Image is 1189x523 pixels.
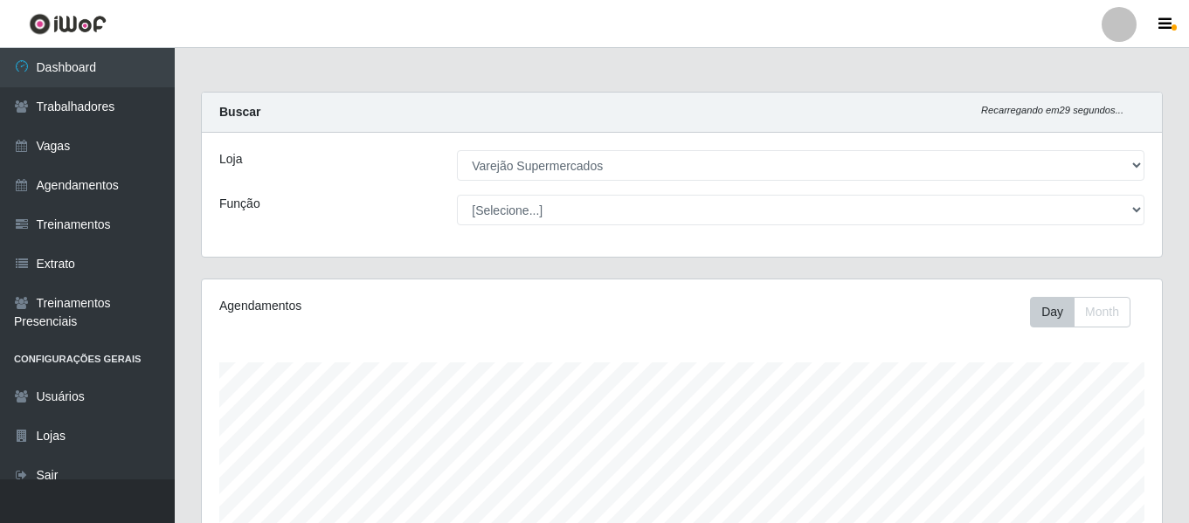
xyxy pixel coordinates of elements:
[1030,297,1075,327] button: Day
[219,150,242,169] label: Loja
[219,195,260,213] label: Função
[1074,297,1130,327] button: Month
[1030,297,1144,327] div: Toolbar with button groups
[219,105,260,119] strong: Buscar
[1030,297,1130,327] div: First group
[219,297,590,315] div: Agendamentos
[29,13,107,35] img: CoreUI Logo
[981,105,1123,115] i: Recarregando em 29 segundos...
